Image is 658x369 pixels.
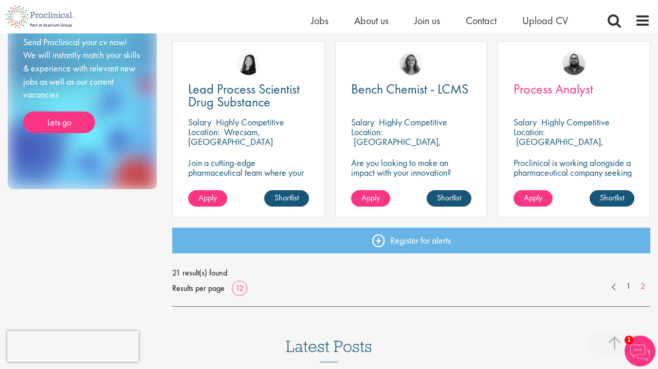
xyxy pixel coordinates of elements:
a: Bench Chemist - LCMS [351,83,472,96]
a: Shortlist [427,190,471,207]
img: Jackie Cerchio [399,52,423,75]
a: Shortlist [590,190,634,207]
a: Join us [414,14,440,27]
span: Bench Chemist - LCMS [351,80,468,98]
a: Process Analyst [514,83,634,96]
a: About us [354,14,389,27]
span: Location: [514,126,545,138]
span: Salary [351,116,374,128]
a: Upload CV [522,14,568,27]
span: 1 [625,336,633,344]
a: Contact [466,14,497,27]
span: Apply [361,192,380,203]
span: Salary [514,116,537,128]
span: Apply [524,192,542,203]
span: Results per page [172,281,225,296]
span: Location: [188,126,220,138]
a: Apply [351,190,390,207]
span: Process Analyst [514,80,593,98]
a: Apply [188,190,227,207]
a: Register for alerts [172,228,650,253]
span: Location: [351,126,382,138]
span: Salary [188,116,211,128]
a: Lets go [23,112,95,133]
img: Chatbot [625,336,655,366]
p: Highly Competitive [216,116,284,128]
p: Wrecsam, [GEOGRAPHIC_DATA] [188,126,273,147]
p: [GEOGRAPHIC_DATA], [GEOGRAPHIC_DATA] [514,136,604,157]
span: 21 result(s) found [172,265,650,281]
img: Numhom Sudsok [237,52,260,75]
p: Proclinical is working alongside a pharmaceutical company seeking a Process Analyst to join their... [514,158,634,197]
a: 12 [232,283,247,293]
a: Lead Process Scientist Drug Substance [188,83,309,108]
a: 2 [635,281,650,292]
span: Lead Process Scientist Drug Substance [188,80,300,110]
p: Are you looking to make an impact with your innovation? [351,158,472,177]
a: 1 [621,281,636,292]
p: Highly Competitive [379,116,447,128]
h3: Latest Posts [286,338,372,362]
a: Apply [514,190,553,207]
p: Join a cutting-edge pharmaceutical team where your precision and passion for quality will help sh... [188,158,309,207]
p: [GEOGRAPHIC_DATA], [GEOGRAPHIC_DATA] [351,136,441,157]
div: Send Proclinical your cv now! We will instantly match your skills & experience with relevant new ... [23,35,141,133]
span: Apply [198,192,217,203]
a: Jobs [311,14,328,27]
a: Shortlist [264,190,309,207]
iframe: reCAPTCHA [7,331,139,362]
img: Ashley Bennett [562,52,586,75]
p: Highly Competitive [541,116,610,128]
